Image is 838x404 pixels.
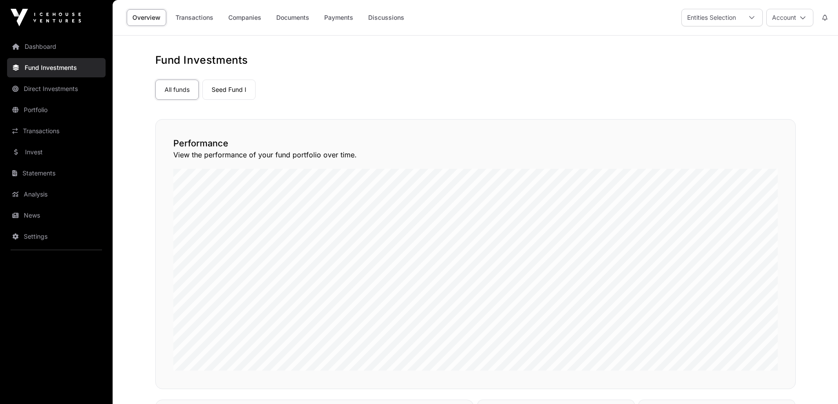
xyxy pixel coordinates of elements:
a: Discussions [362,9,410,26]
a: Invest [7,142,106,162]
a: Documents [271,9,315,26]
a: News [7,206,106,225]
div: Entities Selection [682,9,741,26]
a: All funds [155,80,199,100]
a: Dashboard [7,37,106,56]
p: View the performance of your fund portfolio over time. [173,149,778,160]
a: Statements [7,164,106,183]
a: Direct Investments [7,79,106,98]
h1: Fund Investments [155,53,796,67]
button: Account [766,9,813,26]
img: Icehouse Ventures Logo [11,9,81,26]
a: Companies [223,9,267,26]
a: Portfolio [7,100,106,120]
a: Payments [318,9,359,26]
iframe: Chat Widget [794,362,838,404]
h2: Performance [173,137,778,149]
a: Transactions [7,121,106,141]
a: Transactions [170,9,219,26]
a: Seed Fund I [202,80,256,100]
a: Settings [7,227,106,246]
a: Fund Investments [7,58,106,77]
a: Analysis [7,185,106,204]
a: Overview [127,9,166,26]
